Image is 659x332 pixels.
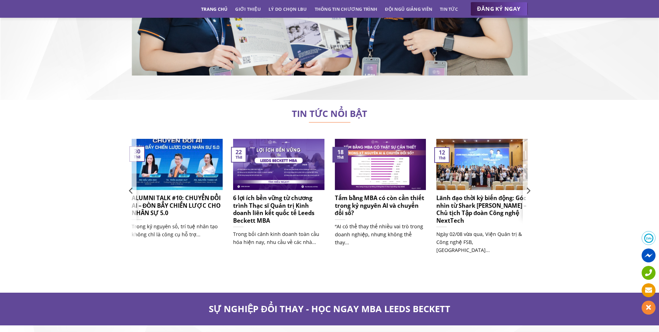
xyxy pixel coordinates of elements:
[233,139,324,254] a: 6 lợi ích bền vững từ chương trình Thạc sĩ Quản trị Kinh doanh liên kết quốc tế Leeds Beckett MBA...
[235,3,261,15] a: Giới thiệu
[269,3,307,15] a: Lý do chọn LBU
[335,222,426,246] p: “AI có thể thay thế nhiều vai trò trong doanh nghiệp, nhưng không thể thay...
[385,3,432,15] a: Đội ngũ giảng viên
[132,222,223,238] p: Trong kỷ nguyên số, trí tuệ nhân tạo không chỉ là công cụ hỗ trợ...
[477,5,521,13] span: ĐĂNG KÝ NGAY
[126,138,137,271] button: Previous
[335,194,426,217] h5: Tấm bằng MBA có còn cần thiết trong kỷ nguyên AI và chuyển đổi số?
[132,303,528,315] h2: SỰ NGHIỆP ĐỔI THAY - HỌC NGAY MBA LEEDS BECKETT
[470,2,528,16] a: ĐĂNG KÝ NGAY
[132,194,223,217] h5: ALUMNI TALK #10: CHUYỂN ĐỔI AI – ĐÒN BẨY CHIẾN LƯỢC CHO NHÂN SỰ 5.0
[233,230,324,246] p: Trong bối cảnh kinh doanh toàn cầu hóa hiện nay, nhu cầu về các nhà...
[436,230,528,254] p: Ngày 02/08 vừa qua, Viện Quản trị & Công nghệ FSB, [GEOGRAPHIC_DATA]...
[440,3,458,15] a: Tin tức
[315,3,378,15] a: Thông tin chương trình
[233,194,324,224] h5: 6 lợi ích bền vững từ chương trình Thạc sĩ Quản trị Kinh doanh liên kết quốc tế Leeds Beckett MBA
[436,194,528,224] h5: Lãnh đạo thời kỳ biến động: Góc nhìn từ Shark [PERSON_NAME] – Chủ tịch Tập đoàn Công nghệ NextTech
[523,138,533,271] button: Next
[132,139,223,246] a: ALUMNI TALK #10: CHUYỂN ĐỔI AI – ĐÒN BẨY CHIẾN LƯỢC CHO NHÂN SỰ 5.0 Trong kỷ nguyên số, trí tuệ n...
[309,122,351,123] img: line-lbu.jpg
[436,139,528,262] a: Lãnh đạo thời kỳ biến động: Góc nhìn từ Shark [PERSON_NAME] – Chủ tịch Tập đoàn Công nghệ NextTec...
[201,3,228,15] a: Trang chủ
[335,139,426,254] a: Tấm bằng MBA có còn cần thiết trong kỷ nguyên AI và chuyển đổi số? “AI có thể thay thế nhiều vai ...
[132,110,528,117] h2: TIN TỨC NỔI BẬT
